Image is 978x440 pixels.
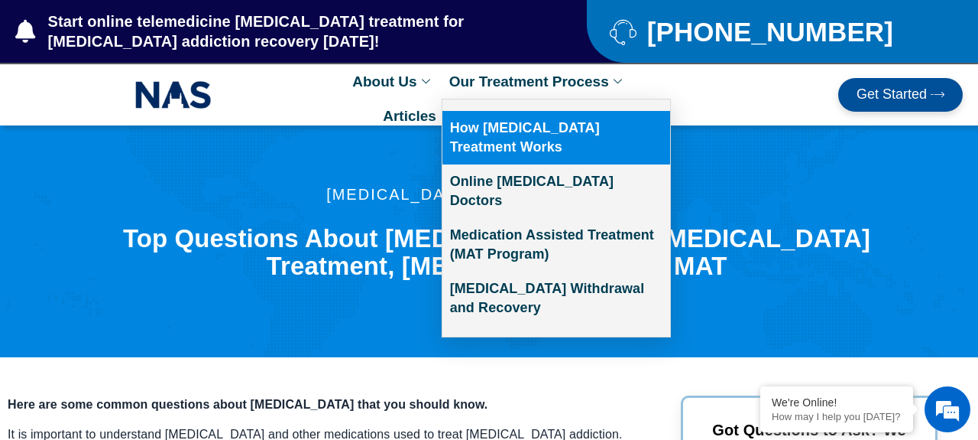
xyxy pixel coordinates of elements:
a: Medication Assisted Treatment (MAT Program) [442,218,670,272]
span: [PHONE_NUMBER] [643,22,893,41]
a: Online [MEDICAL_DATA] Doctors [442,165,670,218]
div: Chat with us now [102,80,280,100]
textarea: Type your message and hit 'Enter' [8,285,291,338]
p: [MEDICAL_DATA] Common Questions [94,187,899,202]
a: About Us [345,64,441,99]
div: Minimize live chat window [251,8,287,44]
p: How may I help you today? [772,411,902,422]
a: [MEDICAL_DATA] Withdrawal and Recovery [442,272,670,325]
span: We're online! [89,126,211,281]
span: Start online telemedicine [MEDICAL_DATA] treatment for [MEDICAL_DATA] addiction recovery [DATE]! [44,11,526,51]
span: Get Started [857,87,927,103]
div: We're Online! [772,396,902,409]
a: Articles [375,99,444,133]
a: [PHONE_NUMBER] [610,18,940,45]
a: How [MEDICAL_DATA] Treatment Works [442,111,670,165]
h1: Top Questions About [MEDICAL_DATA] and [MEDICAL_DATA] Treatment, [MEDICAL_DATA] and MAT [94,225,899,281]
div: Navigation go back [17,79,40,102]
a: Get Started [838,78,963,112]
a: Start online telemedicine [MEDICAL_DATA] treatment for [MEDICAL_DATA] addiction recovery [DATE]! [15,11,526,51]
img: NAS_email_signature-removebg-preview.png [135,77,212,112]
strong: Here are some common questions about [MEDICAL_DATA] that you should know. [8,398,487,411]
a: Our Treatment Process [442,64,633,99]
